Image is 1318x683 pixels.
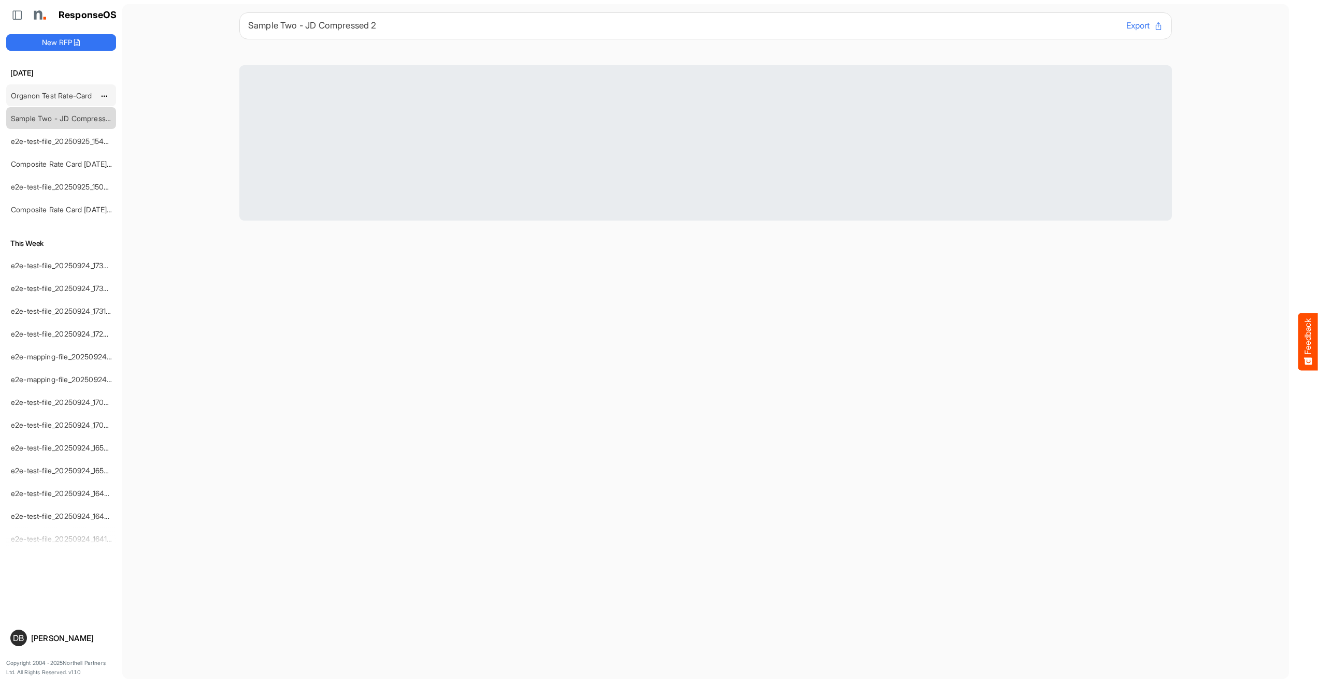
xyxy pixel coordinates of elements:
[11,114,121,123] a: Sample Two - JD Compressed 2
[248,21,1118,30] h6: Sample Two - JD Compressed 2
[11,466,117,475] a: e2e-test-file_20250924_165023
[6,34,116,51] button: New RFP
[11,398,117,406] a: e2e-test-file_20250924_170558
[11,205,134,214] a: Composite Rate Card [DATE]_smaller
[6,659,116,677] p: Copyright 2004 - 2025 Northell Partners Ltd. All Rights Reserved. v 1.1.0
[11,443,117,452] a: e2e-test-file_20250924_165507
[11,352,133,361] a: e2e-mapping-file_20250924_172830
[1126,19,1163,33] button: Export
[1298,313,1318,370] button: Feedback
[28,5,49,25] img: Northell
[239,65,1172,221] div: Loading RFP
[59,10,117,21] h1: ResponseOS
[11,284,117,293] a: e2e-test-file_20250924_173220
[11,329,114,338] a: e2e-test-file_20250924_172913
[11,420,117,429] a: e2e-test-file_20250924_170436
[99,91,109,101] button: dropdownbutton
[11,261,117,270] a: e2e-test-file_20250924_173550
[11,375,133,384] a: e2e-mapping-file_20250924_172435
[31,634,112,642] div: [PERSON_NAME]
[6,238,116,249] h6: This Week
[11,91,92,100] a: Organon Test Rate-Card
[11,512,118,520] a: e2e-test-file_20250924_164246
[11,137,117,146] a: e2e-test-file_20250925_154535
[11,159,134,168] a: Composite Rate Card [DATE]_smaller
[11,307,114,315] a: e2e-test-file_20250924_173139
[13,634,24,642] span: DB
[11,489,115,498] a: e2e-test-file_20250924_164712
[11,182,117,191] a: e2e-test-file_20250925_150856
[6,67,116,79] h6: [DATE]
